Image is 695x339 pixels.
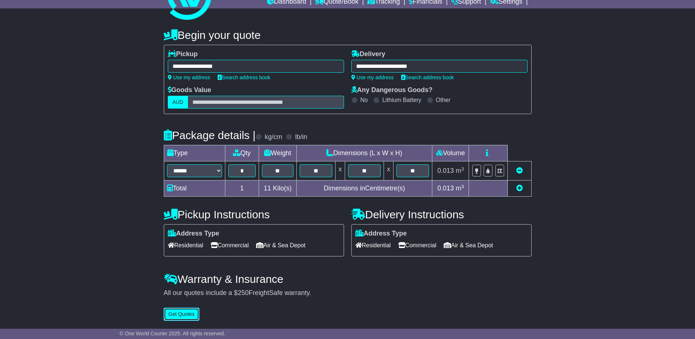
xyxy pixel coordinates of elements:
h4: Package details | [164,129,256,141]
a: Remove this item [516,167,523,174]
span: Residential [168,240,203,251]
label: Address Type [355,230,407,238]
span: 250 [238,289,249,296]
h4: Delivery Instructions [351,208,532,220]
label: Pickup [168,50,198,58]
span: 0.013 [437,185,454,192]
label: lb/in [295,133,307,141]
td: Dimensions in Centimetre(s) [296,181,432,197]
label: Any Dangerous Goods? [351,86,433,94]
label: Delivery [351,50,385,58]
td: x [335,161,345,181]
label: Other [436,96,451,103]
a: Search address book [218,74,270,80]
span: Commercial [211,240,249,251]
a: Use my address [168,74,210,80]
td: Weight [259,145,297,161]
td: Kilo(s) [259,181,297,197]
td: x [384,161,393,181]
label: AUD [168,96,188,109]
td: Qty [225,145,259,161]
a: Search address book [401,74,454,80]
label: Lithium Battery [382,96,421,103]
label: Goods Value [168,86,211,94]
span: Residential [355,240,391,251]
span: m [456,167,464,174]
sup: 3 [461,184,464,189]
div: All our quotes include a $ FreightSafe warranty. [164,289,532,297]
h4: Begin your quote [164,29,532,41]
sup: 3 [461,166,464,172]
span: © One World Courier 2025. All rights reserved. [119,331,225,336]
h4: Warranty & Insurance [164,273,532,285]
span: Air & Sea Depot [256,240,306,251]
label: No [361,96,368,103]
label: kg/cm [265,133,282,141]
td: Volume [432,145,469,161]
td: 1 [225,181,259,197]
a: Use my address [351,74,394,80]
span: m [456,185,464,192]
td: Total [164,181,225,197]
h4: Pickup Instructions [164,208,344,220]
span: 0.013 [437,167,454,174]
span: 11 [264,185,271,192]
span: Air & Sea Depot [444,240,493,251]
label: Address Type [168,230,219,238]
span: Commercial [398,240,436,251]
a: Add new item [516,185,523,192]
td: Type [164,145,225,161]
button: Get Quotes [164,308,200,321]
td: Dimensions (L x W x H) [296,145,432,161]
